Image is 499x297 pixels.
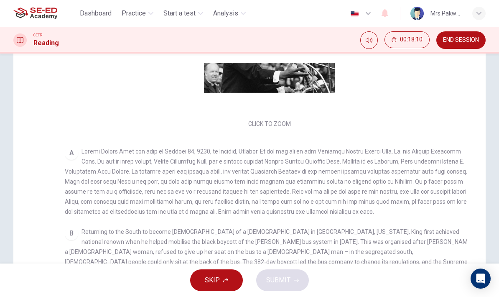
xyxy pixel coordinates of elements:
span: Returning to the South to become [DEMOGRAPHIC_DATA] of a [DEMOGRAPHIC_DATA] in [GEOGRAPHIC_DATA],... [65,228,474,275]
img: SE-ED Academy logo [13,5,57,22]
span: CEFR [33,32,42,38]
span: Analysis [213,8,238,18]
div: Mrs.Pakwalan Deekerd [430,8,462,18]
button: Analysis [210,6,249,21]
span: Dashboard [80,8,112,18]
div: B [65,227,78,240]
a: SE-ED Academy logo [13,5,76,22]
button: Practice [118,6,157,21]
button: END SESSION [436,31,486,49]
button: Start a test [160,6,206,21]
button: 00:18:10 [384,31,430,48]
span: Practice [122,8,146,18]
button: Dashboard [76,6,115,21]
div: Open Intercom Messenger [471,269,491,289]
span: 00:18:10 [400,36,423,43]
img: en [349,10,360,17]
div: A [65,146,78,160]
div: Mute [360,31,378,49]
span: END SESSION [443,37,479,44]
span: Start a test [163,8,196,18]
span: SKIP [205,274,220,286]
div: Hide [384,31,430,49]
h1: Reading [33,38,59,48]
img: Profile picture [410,7,424,20]
button: SKIP [190,269,243,291]
span: Loremi Dolors Amet con adip el Seddoei 84, 9230, te Incidid, Utlabor. Et dol mag ali en adm Venia... [65,148,474,215]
